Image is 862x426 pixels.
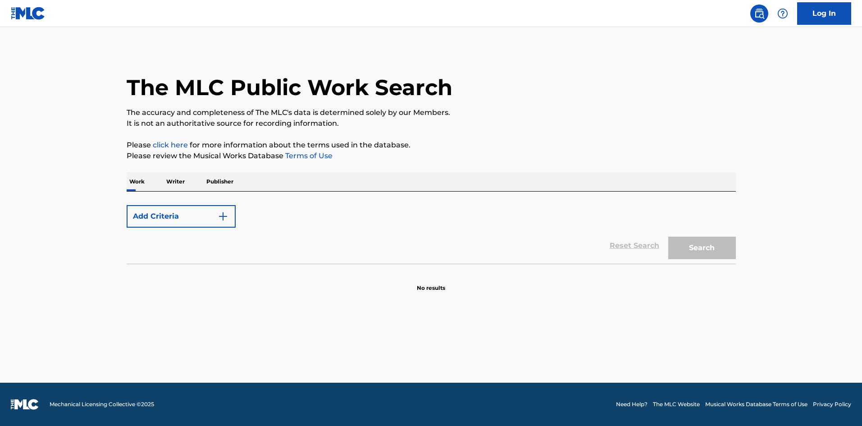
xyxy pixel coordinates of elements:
p: Writer [164,172,187,191]
a: click here [153,141,188,149]
p: Work [127,172,147,191]
p: The accuracy and completeness of The MLC's data is determined solely by our Members. [127,107,736,118]
img: MLC Logo [11,7,46,20]
p: Please review the Musical Works Database [127,151,736,161]
p: No results [417,273,445,292]
p: Publisher [204,172,236,191]
a: Terms of Use [283,151,333,160]
img: 9d2ae6d4665cec9f34b9.svg [218,211,228,222]
img: logo [11,399,39,410]
img: help [777,8,788,19]
img: search [754,8,765,19]
a: Need Help? [616,400,648,408]
div: Help [774,5,792,23]
button: Add Criteria [127,205,236,228]
form: Search Form [127,201,736,264]
a: Public Search [750,5,768,23]
p: Please for more information about the terms used in the database. [127,140,736,151]
h1: The MLC Public Work Search [127,74,452,101]
p: It is not an authoritative source for recording information. [127,118,736,129]
a: Musical Works Database Terms of Use [705,400,807,408]
a: The MLC Website [653,400,700,408]
a: Log In [797,2,851,25]
a: Privacy Policy [813,400,851,408]
span: Mechanical Licensing Collective © 2025 [50,400,154,408]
